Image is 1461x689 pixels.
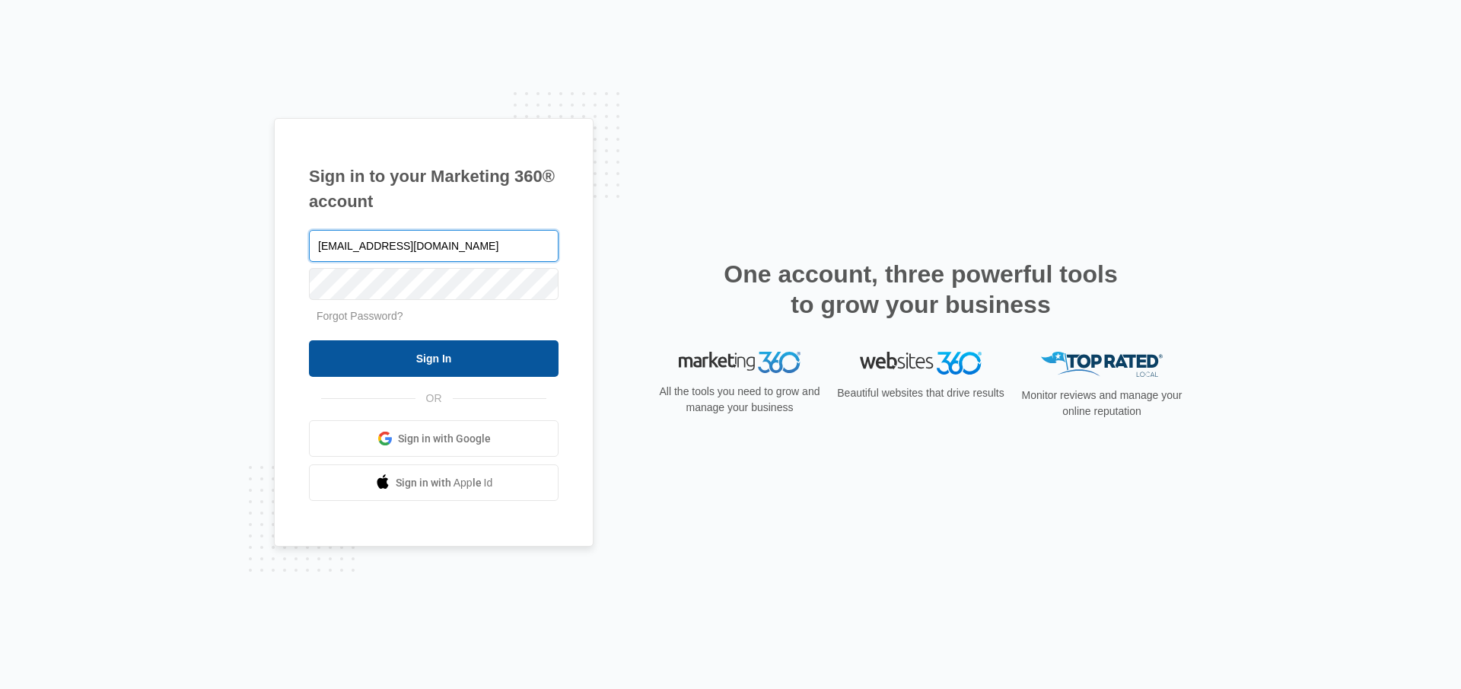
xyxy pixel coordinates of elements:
span: Sign in with Apple Id [396,475,493,491]
a: Sign in with Apple Id [309,464,559,501]
input: Email [309,230,559,262]
input: Sign In [309,340,559,377]
img: Top Rated Local [1041,352,1163,377]
span: OR [415,391,453,407]
a: Forgot Password? [317,310,403,322]
span: Sign in with Google [398,431,491,447]
p: Beautiful websites that drive results [836,385,1006,401]
img: Marketing 360 [679,352,801,373]
img: Websites 360 [860,352,982,374]
p: Monitor reviews and manage your online reputation [1017,388,1187,419]
h1: Sign in to your Marketing 360® account [309,164,559,214]
a: Sign in with Google [309,420,559,457]
p: All the tools you need to grow and manage your business [654,384,825,416]
h2: One account, three powerful tools to grow your business [719,259,1122,320]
